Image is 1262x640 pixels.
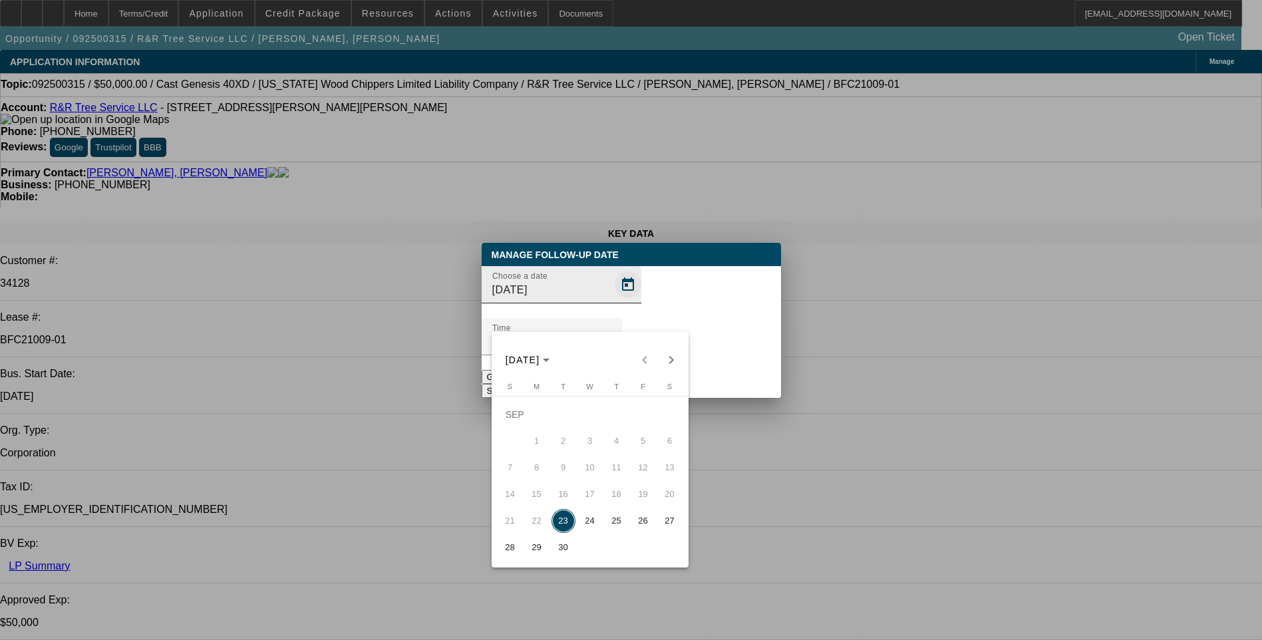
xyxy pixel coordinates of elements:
span: 29 [525,536,549,560]
button: September 19, 2025 [630,481,657,508]
button: September 5, 2025 [630,428,657,454]
span: 22 [525,509,549,533]
span: 28 [498,536,522,560]
button: September 21, 2025 [497,508,524,534]
span: 15 [525,482,549,506]
button: September 1, 2025 [524,428,550,454]
button: September 13, 2025 [657,454,683,481]
span: 6 [658,429,682,453]
span: [DATE] [506,355,540,365]
span: 10 [578,456,602,480]
span: 14 [498,482,522,506]
span: 17 [578,482,602,506]
span: 27 [658,509,682,533]
button: September 4, 2025 [603,428,630,454]
button: September 16, 2025 [550,481,577,508]
button: September 20, 2025 [657,481,683,508]
span: F [641,383,645,391]
button: September 9, 2025 [550,454,577,481]
button: September 22, 2025 [524,508,550,534]
span: W [586,383,593,391]
button: Next month [658,347,685,373]
button: September 11, 2025 [603,454,630,481]
button: September 12, 2025 [630,454,657,481]
button: September 2, 2025 [550,428,577,454]
span: 16 [552,482,575,506]
button: September 7, 2025 [497,454,524,481]
span: 25 [605,509,629,533]
span: 2 [552,429,575,453]
span: S [667,383,672,391]
span: 7 [498,456,522,480]
button: September 6, 2025 [657,428,683,454]
button: September 18, 2025 [603,481,630,508]
button: September 10, 2025 [577,454,603,481]
span: 18 [605,482,629,506]
button: September 28, 2025 [497,534,524,561]
span: 26 [631,509,655,533]
span: 11 [605,456,629,480]
button: Choose month and year [500,348,555,372]
button: September 30, 2025 [550,534,577,561]
span: 3 [578,429,602,453]
button: September 29, 2025 [524,534,550,561]
span: 21 [498,509,522,533]
span: S [508,383,512,391]
span: 20 [658,482,682,506]
span: 30 [552,536,575,560]
button: September 15, 2025 [524,481,550,508]
td: SEP [497,401,683,428]
span: 23 [552,509,575,533]
span: 19 [631,482,655,506]
span: M [534,383,540,391]
span: 8 [525,456,549,480]
button: September 8, 2025 [524,454,550,481]
button: September 17, 2025 [577,481,603,508]
span: T [561,383,565,391]
span: 4 [605,429,629,453]
button: September 3, 2025 [577,428,603,454]
span: 5 [631,429,655,453]
button: September 26, 2025 [630,508,657,534]
span: T [614,383,619,391]
button: September 27, 2025 [657,508,683,534]
button: September 23, 2025 [550,508,577,534]
span: 12 [631,456,655,480]
span: 1 [525,429,549,453]
span: 13 [658,456,682,480]
span: 24 [578,509,602,533]
button: September 24, 2025 [577,508,603,534]
span: 9 [552,456,575,480]
button: September 25, 2025 [603,508,630,534]
button: September 14, 2025 [497,481,524,508]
